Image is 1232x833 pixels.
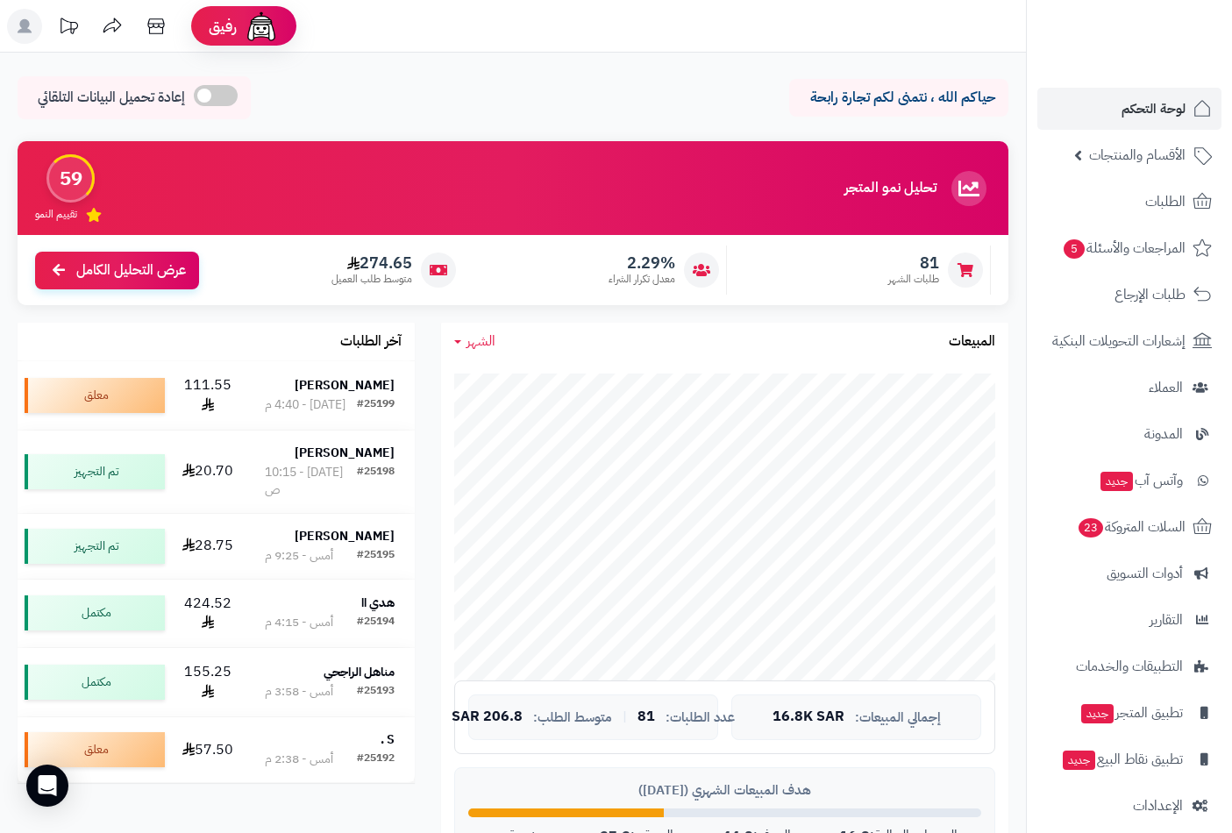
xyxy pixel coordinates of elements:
[637,709,655,725] span: 81
[1150,608,1183,632] span: التقارير
[888,253,939,273] span: 81
[468,781,981,800] div: هدف المبيعات الشهري ([DATE])
[172,580,245,648] td: 424.52
[454,331,495,352] a: الشهر
[25,732,165,767] div: معلق
[295,444,395,462] strong: [PERSON_NAME]
[1037,552,1221,594] a: أدوات التسويق
[1076,654,1183,679] span: التطبيقات والخدمات
[1037,181,1221,223] a: الطلبات
[1037,599,1221,641] a: التقارير
[1078,517,1104,538] span: 23
[466,331,495,352] span: الشهر
[1037,692,1221,734] a: تطبيق المتجرجديد
[609,272,675,287] span: معدل تكرار الشراء
[38,88,185,108] span: إعادة تحميل البيانات التلقائي
[1037,227,1221,269] a: المراجعات والأسئلة5
[1145,189,1186,214] span: الطلبات
[1061,747,1183,772] span: تطبيق نقاط البيع
[357,396,395,414] div: #25199
[1037,88,1221,130] a: لوحة التحكم
[265,614,333,631] div: أمس - 4:15 م
[172,431,245,513] td: 20.70
[855,710,941,725] span: إجمالي المبيعات:
[172,648,245,716] td: 155.25
[1037,320,1221,362] a: إشعارات التحويلات البنكية
[244,9,279,44] img: ai-face.png
[1037,274,1221,316] a: طلبات الإرجاع
[1077,515,1186,539] span: السلات المتروكة
[1037,506,1221,548] a: السلات المتروكة23
[265,683,333,701] div: أمس - 3:58 م
[1037,645,1221,687] a: التطبيقات والخدمات
[265,464,358,499] div: [DATE] - 10:15 ص
[1063,751,1095,770] span: جديد
[25,378,165,413] div: معلق
[295,376,395,395] strong: [PERSON_NAME]
[1122,96,1186,121] span: لوحة التحكم
[26,765,68,807] div: Open Intercom Messenger
[25,665,165,700] div: مكتمل
[888,272,939,287] span: طلبات الشهر
[802,88,995,108] p: حياكم الله ، نتمنى لكم تجارة رابحة
[1114,282,1186,307] span: طلبات الإرجاع
[331,253,412,273] span: 274.65
[1037,738,1221,780] a: تطبيق نقاط البيعجديد
[357,751,395,768] div: #25192
[331,272,412,287] span: متوسط طلب العميل
[46,9,90,48] a: تحديثات المنصة
[844,181,936,196] h3: تحليل نمو المتجر
[295,527,395,545] strong: [PERSON_NAME]
[1062,236,1186,260] span: المراجعات والأسئلة
[172,361,245,430] td: 111.55
[1149,375,1183,400] span: العملاء
[76,260,186,281] span: عرض التحليل الكامل
[1133,794,1183,818] span: الإعدادات
[209,16,237,37] span: رفيق
[1052,329,1186,353] span: إشعارات التحويلات البنكية
[324,663,395,681] strong: مناهل الراجحي
[1037,367,1221,409] a: العملاء
[172,717,245,782] td: 57.50
[1089,143,1186,167] span: الأقسام والمنتجات
[265,751,333,768] div: أمس - 2:38 م
[25,454,165,489] div: تم التجهيز
[35,207,77,222] span: تقييم النمو
[1037,413,1221,455] a: المدونة
[1037,785,1221,827] a: الإعدادات
[35,252,199,289] a: عرض التحليل الكامل
[533,710,612,725] span: متوسط الطلب:
[340,334,402,350] h3: آخر الطلبات
[357,547,395,565] div: #25195
[1037,459,1221,502] a: وآتس آبجديد
[265,547,333,565] div: أمس - 9:25 م
[25,595,165,630] div: مكتمل
[1063,239,1086,260] span: 5
[452,709,523,725] span: 206.8 SAR
[1100,472,1133,491] span: جديد
[666,710,735,725] span: عدد الطلبات:
[1107,561,1183,586] span: أدوات التسويق
[361,594,395,612] strong: هدي اا
[623,710,627,723] span: |
[949,334,995,350] h3: المبيعات
[357,614,395,631] div: #25194
[1079,701,1183,725] span: تطبيق المتجر
[1113,13,1215,50] img: logo-2.png
[381,730,395,749] strong: S .
[357,464,395,499] div: #25198
[609,253,675,273] span: 2.29%
[1144,422,1183,446] span: المدونة
[1081,704,1114,723] span: جديد
[1099,468,1183,493] span: وآتس آب
[265,396,345,414] div: [DATE] - 4:40 م
[773,709,844,725] span: 16.8K SAR
[25,529,165,564] div: تم التجهيز
[172,514,245,579] td: 28.75
[357,683,395,701] div: #25193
